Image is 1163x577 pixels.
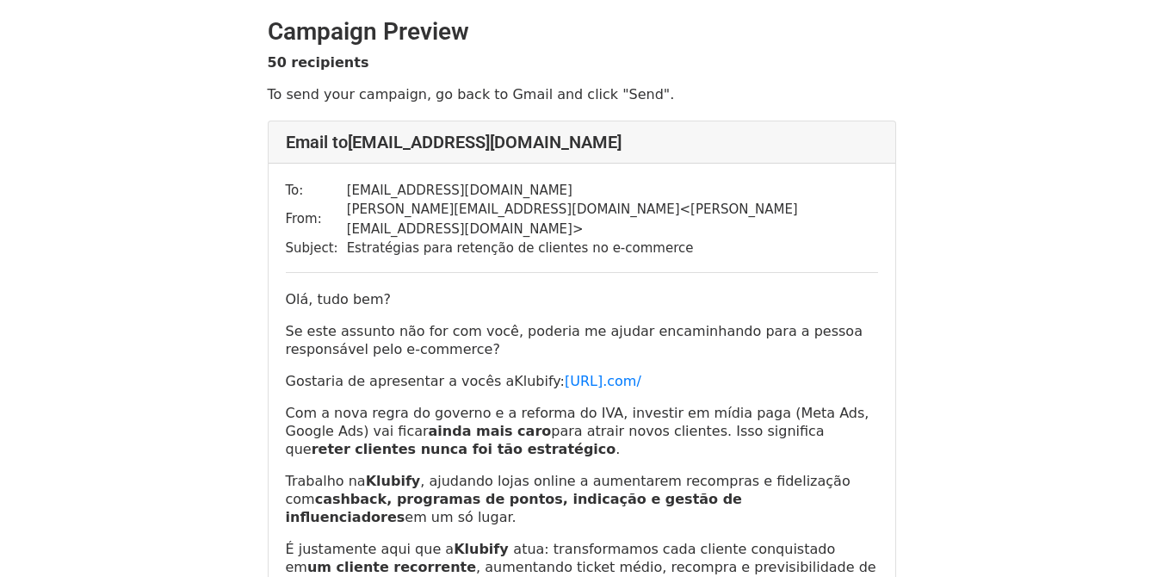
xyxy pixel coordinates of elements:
strong: ainda mais caro [429,423,552,439]
a: [URL].com/ [565,373,641,389]
span: Klubify [366,473,421,489]
strong: reter clientes nunca foi tão estratégico [312,441,616,457]
td: From: [286,200,347,239]
td: Estratégias para retenção de clientes no e-commerce [347,239,878,258]
td: [PERSON_NAME][EMAIL_ADDRESS][DOMAIN_NAME] < [PERSON_NAME][EMAIL_ADDRESS][DOMAIN_NAME] > [347,200,878,239]
td: Subject: [286,239,347,258]
td: To: [286,181,347,201]
h4: Email to [EMAIL_ADDRESS][DOMAIN_NAME] [286,132,878,152]
p: Olá, tudo bem? [286,290,878,308]
p: Trabalho na , ajudando lojas online a aumentarem recompras e fidelização com em um só lugar. [286,472,878,526]
strong: um cliente recorrente [307,559,476,575]
span: Klubify [454,541,509,557]
p: Se este assunto não for com você, poderia me ajudar encaminhando para a pessoa responsável pelo e... [286,322,878,358]
p: Com a nova regra do governo e a reforma do IVA, investir em mídia paga (Meta Ads, Google Ads) vai... [286,404,878,458]
span: Klubify [514,373,560,389]
strong: cashback, programas de pontos, indicação e gestão de influenciadores [286,491,742,525]
p: To send your campaign, go back to Gmail and click "Send". [268,85,896,103]
strong: 50 recipients [268,54,369,71]
p: Gostaria de apresentar a vocês a : [286,372,878,390]
td: [EMAIL_ADDRESS][DOMAIN_NAME] [347,181,878,201]
h2: Campaign Preview [268,17,896,47]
